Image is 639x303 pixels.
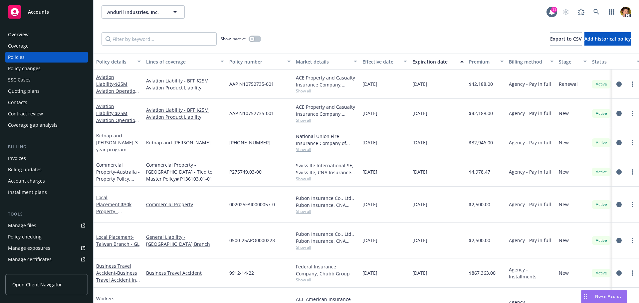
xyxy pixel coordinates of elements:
div: Policies [8,52,25,63]
a: circleInformation [615,269,623,277]
div: Installment plans [8,187,47,198]
span: Show inactive [221,36,246,42]
span: New [559,269,569,276]
div: Policy checking [8,231,42,242]
div: Policy number [229,58,283,65]
span: 9912-14-22 [229,269,254,276]
div: Coverage gap analysis [8,120,58,130]
div: Manage BORs [8,265,39,276]
a: circleInformation [615,109,623,117]
span: Export to CSV [550,36,582,42]
div: Expiration date [412,58,456,65]
span: [DATE] [412,168,427,175]
button: Stage [556,54,589,70]
span: $4,978.47 [469,168,490,175]
div: Manage exposures [8,243,50,253]
span: AAP N10752735-001 [229,110,274,117]
div: Contacts [8,97,27,108]
span: Agency - Pay in full [509,80,551,87]
span: [DATE] [362,269,377,276]
div: ACE Property and Casualty Insurance Company, Chubb Group [296,74,357,88]
input: Filter by keyword... [102,32,217,46]
span: Active [595,270,608,276]
span: 002025FAI0000057-0 [229,201,275,208]
a: Invoices [5,153,88,164]
a: Aviation Liability - BFT $25M Aviation Product Liability [146,77,224,91]
a: circleInformation [615,139,623,147]
div: Billing updates [8,164,42,175]
a: Manage BORs [5,265,88,276]
div: Premium [469,58,496,65]
span: New [559,201,569,208]
span: $32,946.00 [469,139,493,146]
button: Add historical policy [584,32,631,46]
div: Stage [559,58,579,65]
a: Coverage gap analysis [5,120,88,130]
span: Agency - Pay in full [509,110,551,117]
a: General Liability - [GEOGRAPHIC_DATA] Branch [146,233,224,247]
button: Billing method [506,54,556,70]
a: Manage files [5,220,88,231]
a: Aviation Liability - BFT $25M Aviation Product Liability [146,106,224,120]
span: [DATE] [412,237,427,244]
span: [DATE] [412,201,427,208]
span: [PHONE_NUMBER] [229,139,271,146]
a: Installment plans [5,187,88,198]
span: $42,188.00 [469,110,493,117]
span: 0500-25APO0000223 [229,237,275,244]
a: Local Placement [96,194,138,228]
a: Manage exposures [5,243,88,253]
span: Open Client Navigator [12,281,62,288]
span: Show all [296,244,357,250]
a: Account charges [5,176,88,186]
div: Drag to move [581,290,590,303]
a: Commercial Property [146,201,224,208]
span: AAP N10752735-001 [229,80,274,87]
span: [DATE] [362,168,377,175]
span: $2,500.00 [469,201,490,208]
div: Quoting plans [8,86,40,96]
a: Billing updates [5,164,88,175]
a: Switch app [605,5,618,19]
span: New [559,110,569,117]
span: Active [595,140,608,146]
div: Tools [5,211,88,218]
span: Agency - Installments [509,266,553,280]
span: - Australia - Property Policy, Tied to Master # P136103.01-01 [96,169,140,196]
button: Export to CSV [550,32,582,46]
a: circleInformation [615,168,623,176]
a: Business Travel Accident [146,269,224,276]
a: Local Placement [96,234,139,247]
span: Active [595,169,608,175]
a: Accounts [5,3,88,21]
span: [DATE] [362,201,377,208]
span: [DATE] [412,80,427,87]
a: circleInformation [615,236,623,244]
div: Coverage [8,41,29,51]
span: Agency - Pay in full [509,168,551,175]
span: Active [595,202,608,208]
span: Show all [296,277,357,283]
span: Anduril Industries, Inc. [107,9,165,16]
span: New [559,168,569,175]
span: P275749.03-00 [229,168,262,175]
span: - Taiwan Branch - GL [96,234,139,247]
span: Agency - Pay in full [509,201,551,208]
a: Quoting plans [5,86,88,96]
a: more [628,269,636,277]
a: circleInformation [615,80,623,88]
button: Effective date [360,54,410,70]
div: Contract review [8,108,43,119]
a: Start snowing [559,5,572,19]
div: Effective date [362,58,400,65]
div: Lines of coverage [146,58,217,65]
a: Coverage [5,41,88,51]
span: Show all [296,117,357,123]
a: circleInformation [615,201,623,209]
a: Policy checking [5,231,88,242]
a: Policy changes [5,63,88,74]
div: SSC Cases [8,75,31,85]
div: Account charges [8,176,45,186]
a: more [628,139,636,147]
span: New [559,139,569,146]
